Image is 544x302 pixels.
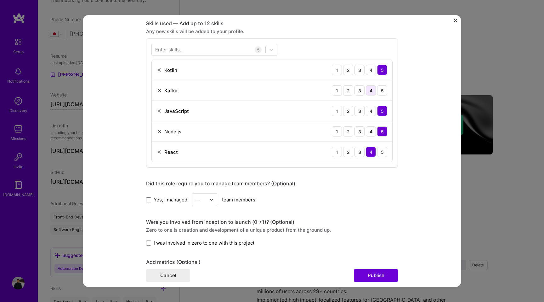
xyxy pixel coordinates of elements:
[146,193,398,206] div: team members.
[454,19,457,26] button: Close
[366,65,376,75] div: 4
[377,147,387,157] div: 5
[332,65,342,75] div: 1
[377,65,387,75] div: 5
[354,269,398,282] button: Publish
[154,196,187,203] span: Yes, I managed
[332,126,342,136] div: 1
[146,259,398,265] div: Add metrics (Optional)
[157,129,162,134] img: Remove
[343,147,353,157] div: 2
[354,147,365,157] div: 3
[377,85,387,96] div: 5
[255,46,262,53] div: 5
[366,85,376,96] div: 4
[366,106,376,116] div: 4
[157,67,162,73] img: Remove
[154,240,254,246] span: I was involved in zero to one with this project
[354,106,365,116] div: 3
[354,65,365,75] div: 3
[377,106,387,116] div: 5
[366,126,376,136] div: 4
[146,219,398,225] div: Were you involved from inception to launch (0 -> 1)? (Optional)
[195,196,200,203] div: —
[164,148,178,155] div: React
[354,126,365,136] div: 3
[157,88,162,93] img: Remove
[210,198,213,201] img: drop icon
[332,85,342,96] div: 1
[343,106,353,116] div: 2
[366,147,376,157] div: 4
[354,85,365,96] div: 3
[157,149,162,154] img: Remove
[332,106,342,116] div: 1
[146,20,398,27] div: Skills used — Add up to 12 skills
[146,227,398,233] div: Zero to one is creation and development of a unique product from the ground up.
[343,126,353,136] div: 2
[155,46,184,53] div: Enter skills...
[164,128,181,135] div: Node.js
[164,87,178,94] div: Kafka
[164,107,189,114] div: JavaScript
[146,269,190,282] button: Cancel
[332,147,342,157] div: 1
[343,85,353,96] div: 2
[343,65,353,75] div: 2
[146,180,398,187] div: Did this role require you to manage team members? (Optional)
[377,126,387,136] div: 5
[146,28,398,35] div: Any new skills will be added to your profile.
[157,108,162,113] img: Remove
[164,67,177,73] div: Kotlin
